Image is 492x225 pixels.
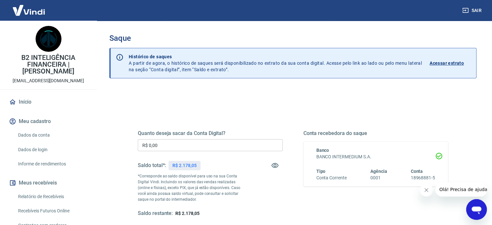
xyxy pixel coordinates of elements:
p: A partir de agora, o histórico de saques será disponibilizado no extrato da sua conta digital. Ac... [129,53,422,73]
span: R$ 2.178,05 [175,211,199,216]
h5: Saldo total*: [138,162,166,169]
h5: Conta recebedora do saque [303,130,448,137]
iframe: Botão para abrir a janela de mensagens [466,199,487,220]
button: Meu cadastro [8,114,89,129]
h3: Saque [109,34,476,43]
p: [EMAIL_ADDRESS][DOMAIN_NAME] [13,77,84,84]
h6: BANCO INTERMEDIUM S.A. [316,153,435,160]
h5: Saldo restante: [138,210,173,217]
h6: 18968881-5 [410,174,435,181]
span: Olá! Precisa de ajuda? [4,5,54,10]
span: Tipo [316,169,326,174]
a: Início [8,95,89,109]
button: Sair [461,5,484,17]
h6: 0001 [370,174,387,181]
p: R$ 2.178,05 [172,162,196,169]
iframe: Fechar mensagem [420,184,433,197]
a: Dados de login [16,143,89,156]
img: Vindi [8,0,50,20]
p: B2 INTELIGÊNCIA FINANCEIRA | [PERSON_NAME] [5,54,92,75]
p: Acessar extrato [430,60,464,66]
button: Meus recebíveis [8,176,89,190]
a: Relatório de Recebíveis [16,190,89,203]
a: Informe de rendimentos [16,157,89,171]
a: Acessar extrato [430,53,471,73]
span: Agência [370,169,387,174]
h6: Conta Corrente [316,174,347,181]
iframe: Mensagem da empresa [435,182,487,197]
span: Banco [316,148,329,153]
span: Conta [410,169,423,174]
img: fa8fd884-0de2-4934-a99f-dcb5608da973.jpeg [36,26,61,52]
p: *Corresponde ao saldo disponível para uso na sua Conta Digital Vindi. Incluindo os valores das ve... [138,173,246,202]
h5: Quanto deseja sacar da Conta Digital? [138,130,283,137]
a: Dados da conta [16,129,89,142]
p: Histórico de saques [129,53,422,60]
a: Recebíveis Futuros Online [16,204,89,218]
